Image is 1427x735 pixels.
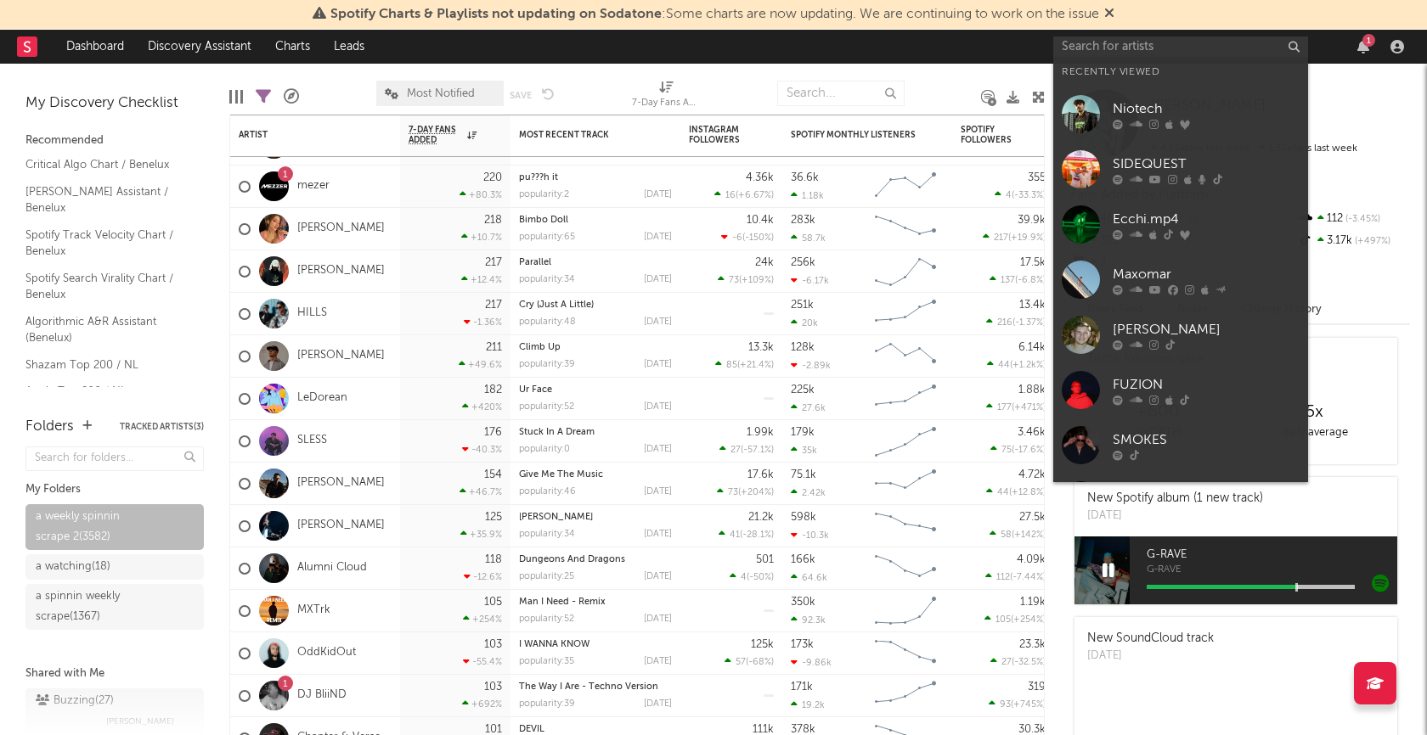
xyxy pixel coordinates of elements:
div: ( ) [985,571,1046,582]
div: 217 [485,257,502,268]
div: Ur Face [519,385,672,395]
div: ( ) [995,189,1046,200]
a: [PERSON_NAME] [1053,307,1308,362]
span: 217 [994,233,1008,243]
div: ( ) [721,232,774,243]
div: -10.3k [791,530,829,541]
div: I WANNA KNOW [519,640,672,649]
div: 27.5k [1019,512,1046,523]
div: 182 [484,384,502,396]
a: a spinnin weekly scrape(1367) [25,584,204,630]
a: [PERSON_NAME] [297,349,385,363]
div: 24k [755,257,774,268]
a: OddKidOut [297,646,356,660]
div: DEVIL [519,725,672,734]
span: 93 [1000,700,1011,710]
div: [DATE] [644,317,672,327]
div: 211 [486,342,502,353]
div: 101 [485,724,502,735]
div: ( ) [719,529,774,540]
a: Ecchi.mp4 [1053,197,1308,252]
div: ( ) [990,529,1046,540]
div: 36.6k [791,172,819,183]
a: Apple Top 200 / NL [25,382,187,401]
div: 20k [791,317,818,328]
div: -40.3 % [462,444,502,455]
div: popularity: 65 [519,233,575,242]
span: -33.3 % [1014,191,1043,200]
a: [PERSON_NAME] [519,513,593,522]
a: Maxomar [1053,252,1308,307]
a: [PERSON_NAME] [297,222,385,236]
a: Cry (Just A Little) [519,300,594,310]
span: +254 % [1013,615,1043,625]
div: Niotech [1113,99,1300,120]
a: Buzzing(27)[PERSON_NAME] [25,688,204,734]
span: : Some charts are now updating. We are continuing to work on the issue [330,8,1099,21]
div: 27.6k [791,402,826,413]
button: Tracked Artists(3) [120,423,204,431]
div: 166k [791,554,815,565]
div: [DATE] [644,657,672,666]
div: 17.6k [747,469,774,480]
div: -6.17k [791,275,829,286]
button: 1 [1357,40,1369,53]
div: ( ) [730,571,774,582]
span: 44 [997,488,1009,497]
span: 4 [1006,191,1012,200]
div: 171k [791,682,813,693]
div: -55.4 % [463,656,502,667]
div: ( ) [986,317,1046,328]
div: [DATE] [644,614,672,624]
div: 218 [484,215,502,226]
div: ( ) [990,274,1046,285]
div: Spotify Followers [961,125,1020,145]
div: 225k [791,384,815,396]
a: [PERSON_NAME]-E [1053,473,1308,528]
a: mezer [297,179,330,194]
input: Search for folders... [25,446,204,471]
span: +497 % [1352,237,1390,246]
div: [DATE] [644,275,672,284]
div: 13.4k [1019,300,1046,311]
div: 7-Day Fans Added (7-Day Fans Added) [632,93,700,114]
svg: Chart title [867,505,944,547]
div: popularity: 39 [519,360,575,369]
div: 13.3k [748,342,774,353]
div: 75.1k [791,469,816,480]
svg: Chart title [867,420,944,463]
div: popularity: 25 [519,572,574,581]
div: New SoundCloud track [1087,630,1214,648]
div: [DATE] [1087,508,1263,525]
span: -150 % [745,233,771,243]
a: Man I Need - Remix [519,598,606,607]
span: 75 [1001,446,1012,455]
div: popularity: 35 [519,657,574,666]
div: 501 [756,554,774,565]
a: a weekly spinnin scrape 2(3582) [25,504,204,550]
div: Bimbo Doll [519,216,672,225]
div: [PERSON_NAME] [1113,320,1300,340]
div: Stuck In A Dream [519,428,672,437]
div: Cry (Just A Little) [519,300,672,310]
div: 17.5k [1020,257,1046,268]
div: +35.9 % [460,529,502,540]
div: 1.99k [747,427,774,438]
a: Stuck In A Dream [519,428,595,437]
span: -57.1 % [743,446,771,455]
span: -6.8 % [1018,276,1043,285]
svg: Chart title [867,547,944,590]
div: a spinnin weekly scrape ( 1367 ) [36,586,155,627]
div: Nein Mann [519,513,672,522]
div: 283k [791,215,815,226]
div: 7-Day Fans Added (7-Day Fans Added) [632,72,700,121]
div: 125k [751,639,774,650]
div: 1 [1362,34,1375,47]
div: popularity: 52 [519,402,574,412]
div: 128k [791,342,815,353]
div: Maxomar [1113,265,1300,285]
div: +10.7 % [461,232,502,243]
div: 21.2k [748,512,774,523]
div: 23.3k [1019,639,1046,650]
a: Leads [322,30,376,64]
